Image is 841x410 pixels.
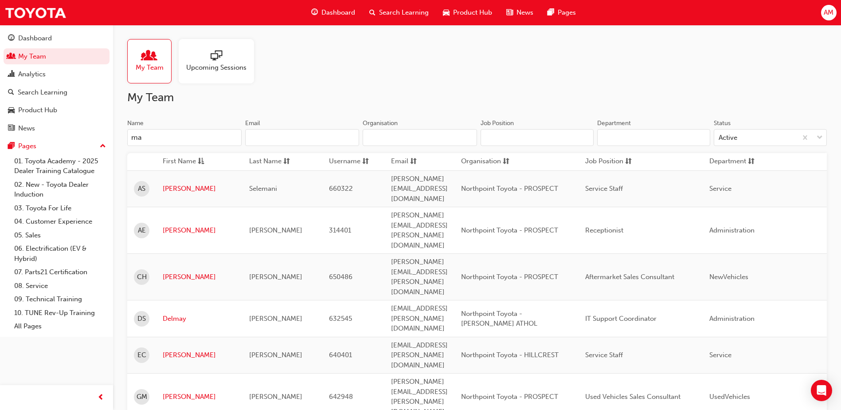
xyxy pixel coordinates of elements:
span: My Team [136,63,164,73]
span: Service Staff [585,351,623,359]
a: 05. Sales [11,229,110,242]
a: 02. New - Toyota Dealer Induction [11,178,110,201]
span: sorting-icon [503,156,509,167]
span: Username [329,156,360,167]
span: [EMAIL_ADDRESS][PERSON_NAME][DOMAIN_NAME] [391,341,448,369]
a: Delmay [163,314,236,324]
a: My Team [127,39,179,83]
button: First Nameasc-icon [163,156,211,167]
span: sorting-icon [362,156,369,167]
span: Northpoint Toyota - PROSPECT [461,393,558,401]
input: Organisation [363,129,477,146]
div: Status [714,119,731,128]
span: guage-icon [8,35,15,43]
span: sessionType_ONLINE_URL-icon [211,50,222,63]
input: Name [127,129,242,146]
span: search-icon [8,89,14,97]
span: DS [137,314,146,324]
span: 660322 [329,185,353,193]
span: Organisation [461,156,501,167]
button: Emailsorting-icon [391,156,440,167]
span: EC [137,350,146,360]
a: pages-iconPages [540,4,583,22]
span: Job Position [585,156,623,167]
span: news-icon [506,7,513,18]
span: [PERSON_NAME] [249,273,302,281]
a: News [4,120,110,137]
span: guage-icon [311,7,318,18]
div: Department [597,119,631,128]
span: car-icon [443,7,450,18]
span: [PERSON_NAME] [249,315,302,323]
span: AM [824,8,833,18]
input: Email [245,129,360,146]
a: Analytics [4,66,110,83]
div: Open Intercom Messenger [811,380,832,401]
span: 314401 [329,226,351,234]
div: Pages [18,141,36,151]
div: Active [719,133,737,143]
span: Dashboard [321,8,355,18]
span: Selemani [249,185,277,193]
a: Product Hub [4,102,110,118]
span: Service [709,185,731,193]
span: [PERSON_NAME] [249,351,302,359]
span: [PERSON_NAME][EMAIL_ADDRESS][PERSON_NAME][DOMAIN_NAME] [391,211,448,249]
a: Upcoming Sessions [179,39,261,83]
span: 642948 [329,393,353,401]
div: Organisation [363,119,398,128]
span: sorting-icon [625,156,632,167]
img: Trak [4,3,66,23]
button: Job Positionsorting-icon [585,156,634,167]
span: Northpoint Toyota - HILLCREST [461,351,559,359]
span: Aftermarket Sales Consultant [585,273,674,281]
span: UsedVehicles [709,393,750,401]
span: people-icon [144,50,155,63]
span: Northpoint Toyota - PROSPECT [461,185,558,193]
a: 03. Toyota For Life [11,201,110,215]
span: asc-icon [198,156,204,167]
input: Job Position [481,129,594,146]
span: search-icon [369,7,376,18]
div: Analytics [18,69,46,79]
a: [PERSON_NAME] [163,225,236,236]
span: prev-icon [98,392,104,403]
span: Department [709,156,746,167]
div: Search Learning [18,87,67,98]
span: 650486 [329,273,352,281]
span: Administration [709,226,755,234]
span: News [516,8,533,18]
span: Upcoming Sessions [186,63,246,73]
span: sorting-icon [283,156,290,167]
span: NewVehicles [709,273,748,281]
a: 09. Technical Training [11,292,110,306]
a: 06. Electrification (EV & Hybrid) [11,242,110,265]
span: pages-icon [8,142,15,150]
span: Northpoint Toyota - PROSPECT [461,273,558,281]
a: 07. Parts21 Certification [11,265,110,279]
a: 08. Service [11,279,110,293]
a: [PERSON_NAME] [163,350,236,360]
span: Service Staff [585,185,623,193]
a: guage-iconDashboard [304,4,362,22]
input: Department [597,129,710,146]
button: AM [821,5,837,20]
span: [EMAIL_ADDRESS][PERSON_NAME][DOMAIN_NAME] [391,304,448,332]
button: Last Namesorting-icon [249,156,298,167]
span: CH [137,272,147,282]
a: [PERSON_NAME] [163,392,236,402]
a: car-iconProduct Hub [436,4,499,22]
span: AS [138,184,145,194]
div: News [18,123,35,134]
span: Search Learning [379,8,429,18]
button: Organisationsorting-icon [461,156,510,167]
div: Email [245,119,260,128]
span: chart-icon [8,71,15,79]
span: GM [137,392,147,402]
a: search-iconSearch Learning [362,4,436,22]
span: First Name [163,156,196,167]
span: people-icon [8,53,15,61]
span: Email [391,156,408,167]
span: [PERSON_NAME][EMAIL_ADDRESS][PERSON_NAME][DOMAIN_NAME] [391,258,448,296]
span: 632545 [329,315,352,323]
